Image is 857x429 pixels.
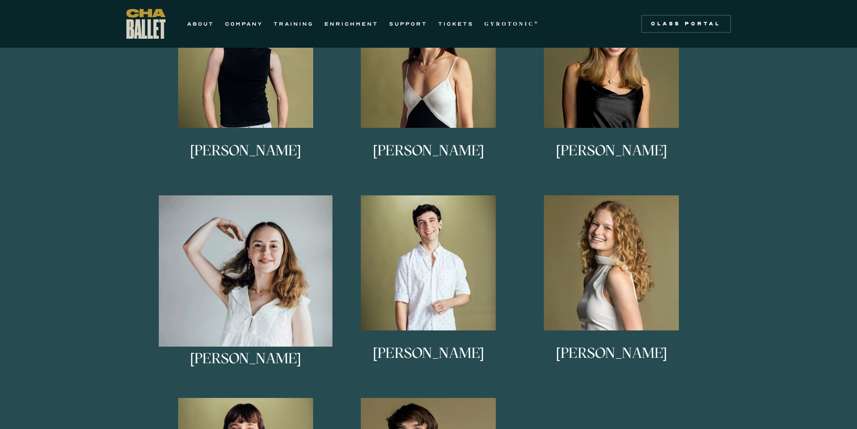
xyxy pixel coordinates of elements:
a: home [126,9,166,39]
a: COMPANY [225,18,263,29]
a: TRAINING [274,18,314,29]
strong: GYROTONIC [485,21,534,27]
h3: [PERSON_NAME] [373,346,484,375]
a: [PERSON_NAME] [525,195,699,384]
a: GYROTONIC® [485,18,539,29]
h3: [PERSON_NAME] [190,351,301,381]
div: Class Portal [646,20,726,27]
a: [PERSON_NAME] [341,195,516,384]
h3: [PERSON_NAME] [190,143,301,173]
a: TICKETS [438,18,474,29]
a: [PERSON_NAME] [159,195,333,384]
a: ABOUT [187,18,214,29]
sup: ® [534,20,539,25]
a: SUPPORT [389,18,427,29]
a: Class Portal [641,15,731,33]
h3: [PERSON_NAME] [556,143,667,173]
a: ENRICHMENT [324,18,378,29]
h3: [PERSON_NAME] [556,346,667,375]
h3: [PERSON_NAME] [373,143,484,173]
